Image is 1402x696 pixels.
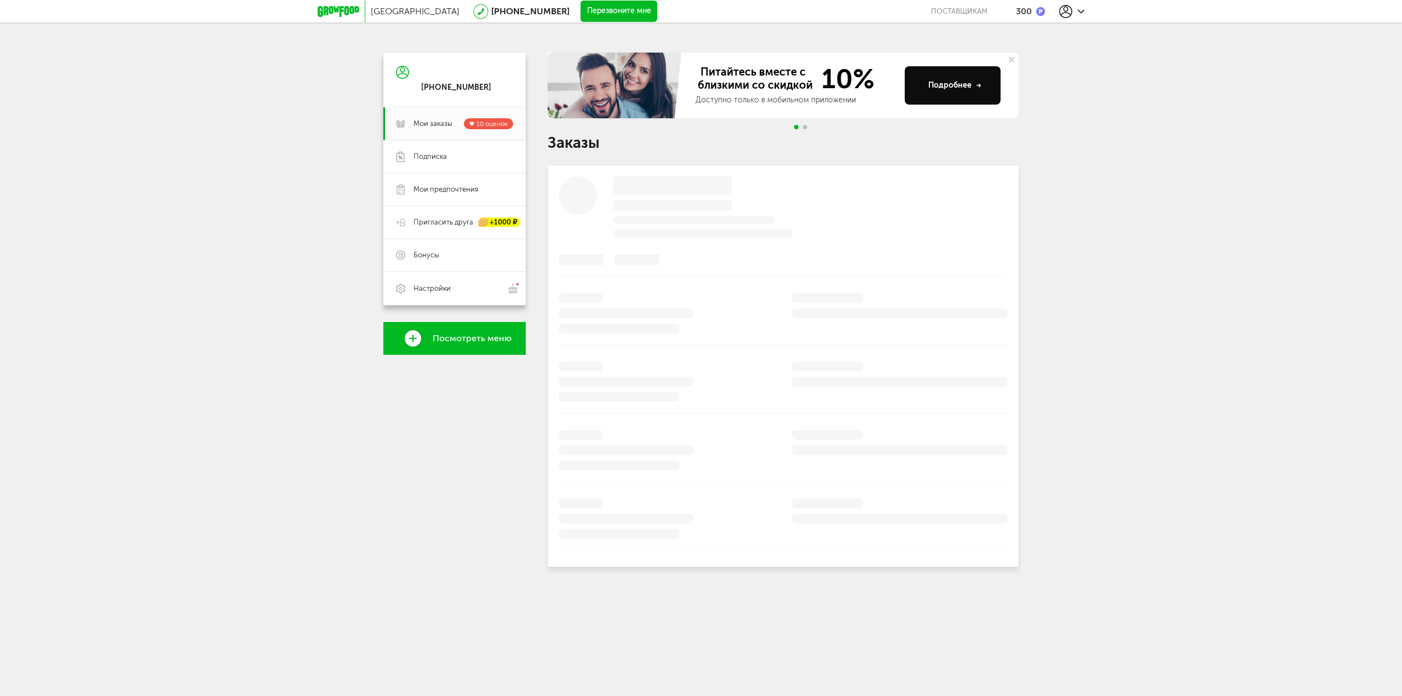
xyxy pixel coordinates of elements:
[803,125,807,129] span: Go to slide 2
[491,6,570,16] a: [PHONE_NUMBER]
[413,119,452,129] span: Мои заказы
[1036,7,1045,16] img: bonus_p.2f9b352.png
[476,120,508,128] span: 10 оценок
[371,6,459,16] span: [GEOGRAPHIC_DATA]
[794,125,798,129] span: Go to slide 1
[413,284,451,294] span: Настройки
[413,185,478,194] span: Мои предпочтения
[905,66,1001,105] button: Подробнее
[696,95,896,106] div: Доступно только в мобильном приложении
[413,250,439,260] span: Бонусы
[581,1,657,22] button: Перезвоните мне
[479,218,520,227] div: +1000 ₽
[383,140,526,173] a: Подписка
[383,173,526,206] a: Мои предпочтения
[383,239,526,272] a: Бонусы
[421,83,491,93] div: [PHONE_NUMBER]
[815,65,875,93] span: 10%
[413,217,473,227] span: Пригласить друга
[548,136,1019,150] h1: Заказы
[548,53,685,118] img: family-banner.579af9d.jpg
[1016,6,1032,16] div: 300
[696,65,815,93] span: Питайтесь вместе с близкими со скидкой
[383,322,526,355] a: Посмотреть меню
[383,272,526,305] a: Настройки
[413,152,447,162] span: Подписка
[928,80,981,91] div: Подробнее
[383,206,526,239] a: Пригласить друга +1000 ₽
[383,107,526,140] a: Мои заказы 10 оценок
[433,333,512,343] span: Посмотреть меню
